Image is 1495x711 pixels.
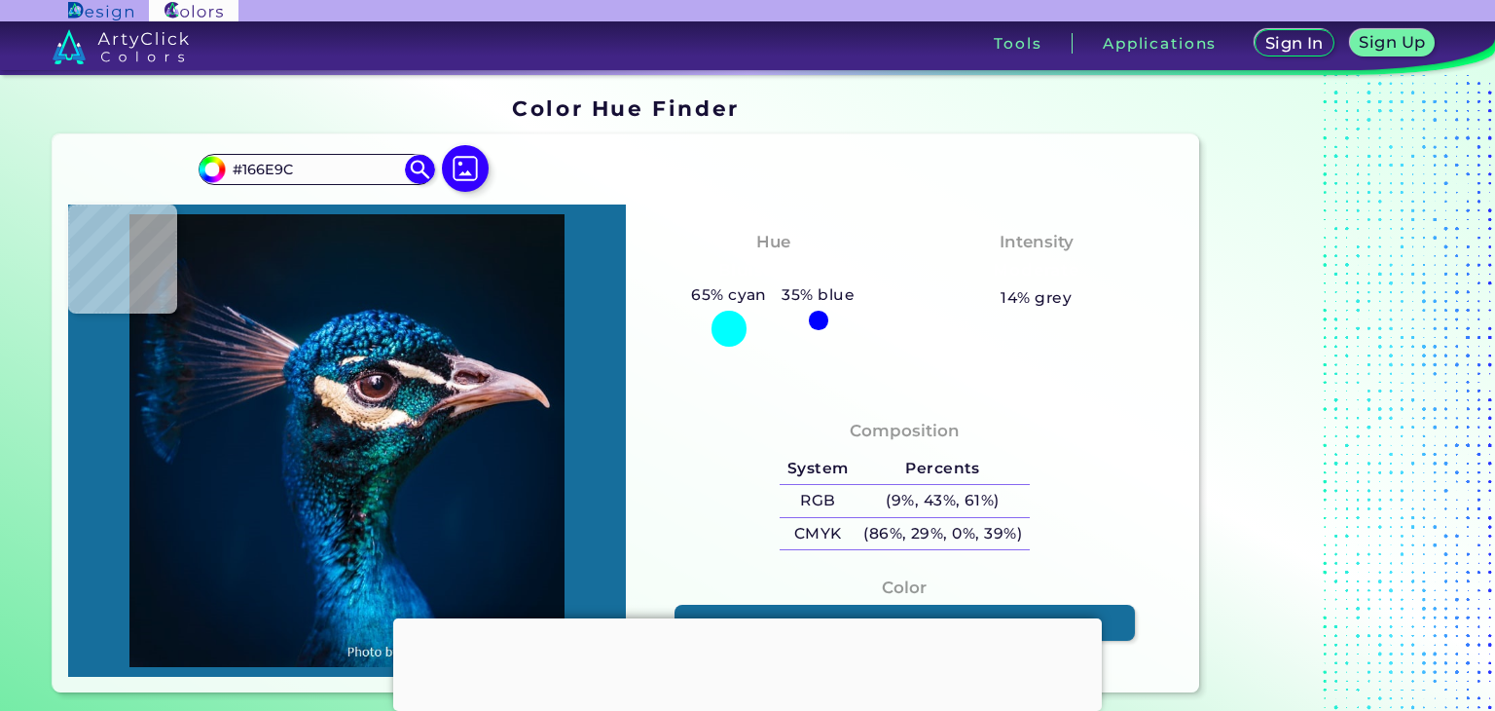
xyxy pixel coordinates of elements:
img: img_pavlin.jpg [78,214,616,667]
h5: Sign In [1267,36,1321,51]
h5: RGB [780,485,856,517]
h4: Hue [756,228,790,256]
h5: 65% cyan [683,282,774,308]
img: icon search [405,155,434,184]
iframe: Advertisement [1207,89,1450,699]
input: type color.. [226,157,407,183]
img: ArtyClick Design logo [68,2,133,20]
h5: 14% grey [1001,285,1072,311]
h5: (86%, 29%, 0%, 39%) [856,518,1029,550]
iframe: Advertisement [393,618,1102,706]
h4: Composition [850,417,960,445]
h5: Percents [856,453,1029,485]
h4: Color [882,574,927,602]
h1: Color Hue Finder [512,94,739,123]
a: Sign In [1258,31,1331,56]
img: logo_artyclick_colors_white.svg [53,29,190,64]
h5: CMYK [780,518,856,550]
h3: Applications [1103,36,1217,51]
h5: Sign Up [1363,35,1423,50]
h3: Bluish Cyan [710,259,836,282]
h5: (9%, 43%, 61%) [856,485,1029,517]
a: Sign Up [1354,31,1431,56]
h3: Moderate [985,259,1088,282]
h4: Intensity [1000,228,1074,256]
h5: 35% blue [775,282,862,308]
h3: Tools [994,36,1041,51]
img: icon picture [442,145,489,192]
h5: System [780,453,856,485]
